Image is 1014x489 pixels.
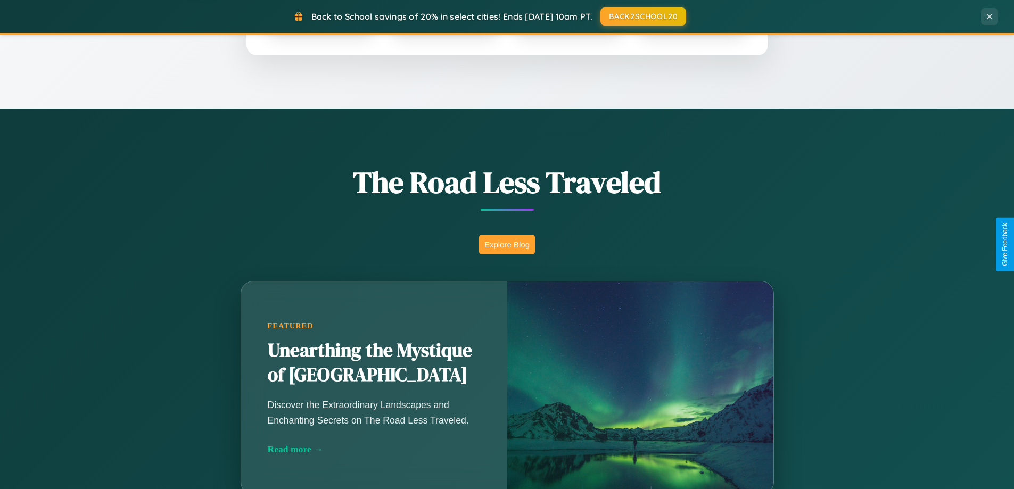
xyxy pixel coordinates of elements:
[268,321,481,330] div: Featured
[479,235,535,254] button: Explore Blog
[268,397,481,427] p: Discover the Extraordinary Landscapes and Enchanting Secrets on The Road Less Traveled.
[1001,223,1009,266] div: Give Feedback
[188,162,827,203] h1: The Road Less Traveled
[268,338,481,387] h2: Unearthing the Mystique of [GEOGRAPHIC_DATA]
[311,11,592,22] span: Back to School savings of 20% in select cities! Ends [DATE] 10am PT.
[268,444,481,455] div: Read more →
[600,7,686,26] button: BACK2SCHOOL20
